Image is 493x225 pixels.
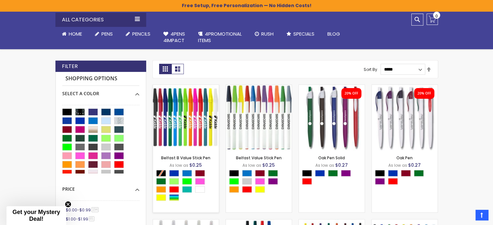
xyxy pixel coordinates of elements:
span: $0.25 [262,162,275,168]
label: Sort By [364,66,377,72]
strong: Grid [159,64,171,74]
div: Select A Color [229,170,292,194]
div: Burgundy [255,170,265,176]
a: Belfast Translucent Value Stick Pen [153,219,219,225]
span: $0.27 [408,162,421,168]
strong: Filter [62,63,78,70]
div: Green [414,170,424,176]
div: Select A Color [375,170,438,186]
span: Pencils [132,30,150,37]
a: Belfast Value Stick Pen [236,155,282,161]
a: Pencils [119,27,157,41]
div: Orange [229,186,239,193]
div: Pink [195,178,205,185]
div: Select A Color [156,170,219,202]
a: Oak Pen [396,155,413,161]
button: Close teaser [65,201,71,208]
div: Blue Light [242,170,252,176]
a: Belfast B Value Stick Pen [153,84,219,90]
iframe: Google Customer Reviews [440,208,493,225]
span: 65 [89,216,94,221]
span: As low as [315,163,334,168]
div: Green [156,178,166,185]
span: $0.25 [189,162,202,168]
div: Red [388,178,398,185]
a: $1.00-$1.9965 [64,216,97,222]
div: Assorted [169,194,179,201]
div: Orange [156,186,166,193]
span: 0 [435,13,438,19]
div: Lime Green [182,178,192,185]
span: 194 [91,207,99,212]
a: Oak Pen Solid [318,155,345,161]
div: Black [375,170,385,176]
div: White [195,186,205,193]
a: 0 [427,14,438,25]
div: Pink [255,178,265,185]
div: Black [229,170,239,176]
a: 4Pens4impact [157,27,192,48]
a: Rush [248,27,280,41]
a: Belfast B Value Stick Pen [161,155,210,161]
div: Blue Light [182,170,192,176]
div: 20% OFF [345,91,358,96]
div: Green [328,170,338,176]
div: Get your Mystery Deal!Close teaser [6,206,66,225]
a: Oak Pen [372,84,438,90]
div: Burgundy [195,170,205,176]
span: Home [69,30,82,37]
div: Green Light [169,178,179,185]
a: $0.00-$0.99194 [64,207,101,213]
div: Yellow [255,186,265,193]
a: Custom Cambria Plastic Retractable Ballpoint Pen - Monochromatic Body Color [372,219,438,225]
img: Oak Pen Solid [299,85,365,151]
span: 4Pens 4impact [163,30,185,44]
div: Burgundy [401,170,411,176]
img: Oak Pen [372,85,438,151]
span: Blog [327,30,340,37]
span: As low as [388,163,407,168]
span: $0.00 [66,207,77,213]
span: $1.00 [66,216,76,222]
div: Purple [341,170,351,176]
div: Red [169,186,179,193]
div: Purple [375,178,385,185]
div: Blue [388,170,398,176]
strong: Shopping Options [62,72,139,86]
a: Contender Pen [299,219,365,225]
span: Get your Mystery Deal! [12,209,60,222]
img: Belfast Value Stick Pen [226,85,292,151]
span: $1.99 [78,216,88,222]
div: Red [302,178,312,185]
div: Select A Color [302,170,365,186]
span: Rush [261,30,274,37]
div: Teal [182,186,192,193]
a: Oak Pen Solid [299,84,365,90]
span: As low as [242,163,261,168]
img: Belfast B Value Stick Pen [153,85,219,151]
div: All Categories [55,13,146,27]
div: Purple [268,178,278,185]
div: Blue [315,170,325,176]
a: Home [55,27,88,41]
div: Grey Light [242,178,252,185]
div: Yellow [156,194,166,201]
div: Green [268,170,278,176]
span: $0.27 [335,162,348,168]
a: Specials [280,27,321,41]
div: Price [62,181,139,192]
div: 20% OFF [417,91,431,96]
div: Red [242,186,252,193]
div: Select A Color [62,86,139,97]
a: Pens [88,27,119,41]
span: Specials [293,30,314,37]
div: Black [302,170,312,176]
a: Blog [321,27,346,41]
a: 4PROMOTIONALITEMS [192,27,248,48]
div: Lime Green [229,178,239,185]
div: Blue [169,170,179,176]
span: As low as [170,163,188,168]
a: Belfast Value Stick Pen [226,84,292,90]
span: 4PROMOTIONAL ITEMS [198,30,242,44]
span: $0.99 [79,207,91,213]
